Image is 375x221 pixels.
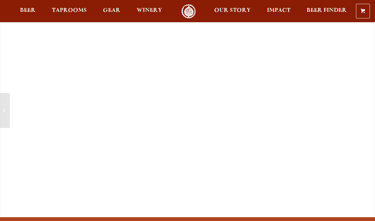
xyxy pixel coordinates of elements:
[303,4,351,18] a: Beer Finder
[137,8,162,13] span: Winery
[20,8,36,13] span: Beer
[16,4,40,18] a: Beer
[133,4,166,18] a: Winery
[267,8,290,13] span: Impact
[52,8,87,13] span: Taprooms
[214,8,251,13] span: Our Story
[48,4,91,18] a: Taprooms
[103,8,120,13] span: Gear
[307,8,347,13] span: Beer Finder
[99,4,125,18] a: Gear
[177,4,201,18] a: Odell Home
[263,4,295,18] a: Impact
[210,4,255,18] a: Our Story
